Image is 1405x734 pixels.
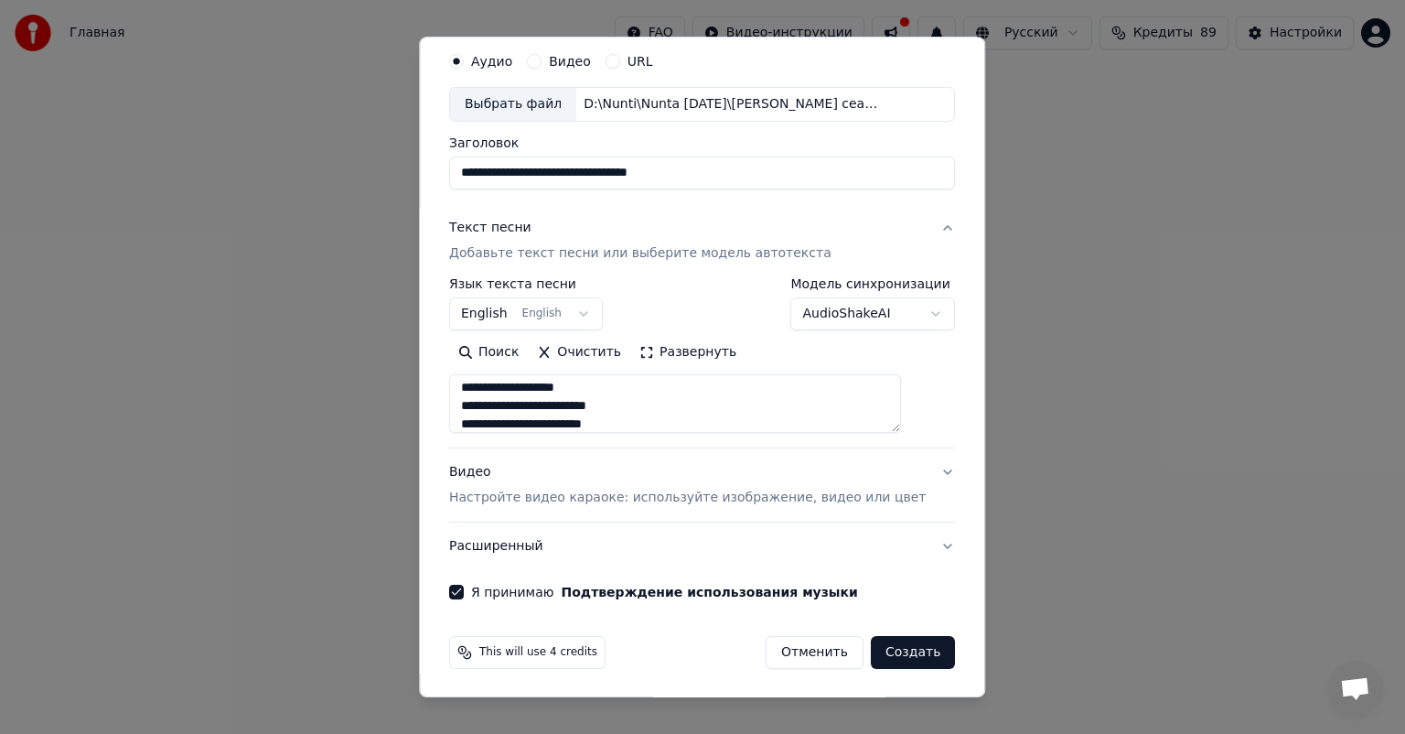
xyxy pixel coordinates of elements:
span: This will use 4 credits [479,645,597,660]
label: Видео [549,55,591,68]
button: Развернуть [630,338,745,367]
label: Модель синхронизации [791,277,956,290]
p: Настройте видео караоке: используйте изображение, видео или цвет [449,489,926,507]
div: D:\Nunti\Nunta [DATE]\[PERSON_NAME] cea mai mindra mireasa.mp3 [576,95,887,113]
div: Текст песни [449,219,531,237]
label: Язык текста песни [449,277,603,290]
label: URL [627,55,653,68]
button: ВидеоНастройте видео караоке: используйте изображение, видео или цвет [449,448,955,522]
button: Текст песниДобавьте текст песни или выберите модель автотекста [449,204,955,277]
button: Поиск [449,338,528,367]
button: Расширенный [449,523,955,570]
div: Выбрать файл [450,88,576,121]
button: Очистить [529,338,631,367]
div: Видео [449,463,926,507]
p: Добавьте текст песни или выберите модель автотекста [449,244,831,263]
label: Аудио [471,55,512,68]
label: Я принимаю [471,586,858,599]
label: Заголовок [449,136,955,149]
button: Отменить [766,636,863,669]
button: Создать [871,636,955,669]
div: Текст песниДобавьте текст песни или выберите модель автотекста [449,277,955,448]
button: Я принимаю [562,586,858,599]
